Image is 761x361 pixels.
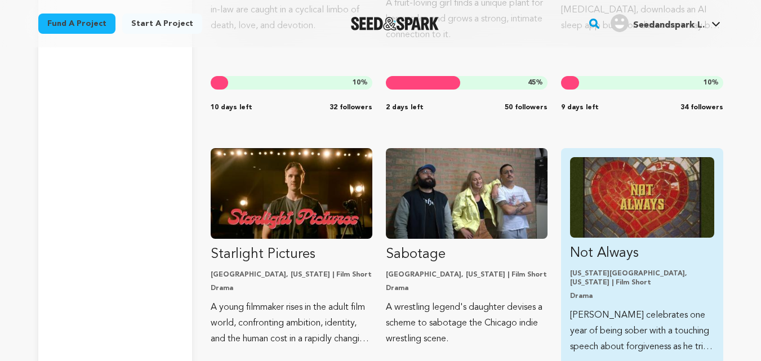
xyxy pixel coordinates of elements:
p: [PERSON_NAME] celebrates one year of being sober with a touching speech about forgiveness as he t... [570,307,714,355]
div: Seedandspark L.'s Profile [611,14,705,32]
img: user.png [611,14,629,32]
p: Starlight Pictures [211,246,372,264]
span: % [353,78,368,87]
img: Seed&Spark Logo Dark Mode [351,17,439,30]
span: 10 days left [211,103,252,112]
p: Drama [386,284,548,293]
a: Seedandspark L.'s Profile [608,12,723,32]
p: [US_STATE][GEOGRAPHIC_DATA], [US_STATE] | Film Short [570,269,714,287]
a: Seed&Spark Homepage [351,17,439,30]
p: Sabotage [386,246,548,264]
span: Seedandspark L.'s Profile [608,12,723,35]
span: 9 days left [561,103,599,112]
span: 32 followers [330,103,372,112]
p: A wrestling legend's daughter devises a scheme to sabotage the Chicago indie wrestling scene. [386,300,548,347]
span: 34 followers [680,103,723,112]
p: Drama [211,284,372,293]
a: Fund Starlight Pictures [211,148,372,347]
a: Fund Not Always [570,157,714,355]
p: Not Always [570,244,714,262]
a: Fund a project [38,14,115,34]
p: [GEOGRAPHIC_DATA], [US_STATE] | Film Short [211,270,372,279]
p: A young filmmaker rises in the adult film world, confronting ambition, identity, and the human co... [211,300,372,347]
span: 10 [704,79,711,86]
span: % [528,78,543,87]
a: Fund Sabotage [386,148,548,347]
a: Start a project [122,14,202,34]
span: 45 [528,79,536,86]
p: Drama [570,292,714,301]
span: 10 [353,79,361,86]
span: 50 followers [505,103,548,112]
span: Seedandspark L. [633,21,705,30]
p: [GEOGRAPHIC_DATA], [US_STATE] | Film Short [386,270,548,279]
span: % [704,78,719,87]
span: 2 days left [386,103,424,112]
